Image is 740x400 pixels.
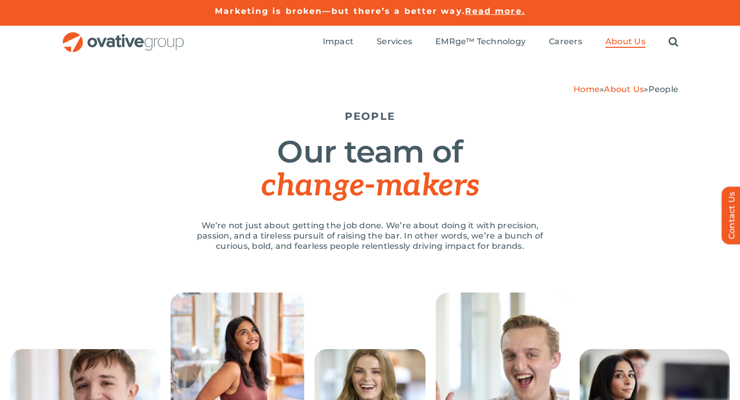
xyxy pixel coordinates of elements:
span: EMRge™ Technology [435,37,526,47]
a: Read more. [465,6,525,16]
a: Careers [549,37,582,48]
span: Careers [549,37,582,47]
span: People [649,84,678,94]
span: change-makers [261,168,479,205]
a: Search [669,37,678,48]
span: Services [377,37,412,47]
a: Marketing is broken—but there’s a better way. [215,6,465,16]
span: Impact [323,37,354,47]
span: About Us [605,37,645,47]
a: Home [573,84,600,94]
h5: PEOPLE [62,110,678,122]
nav: Menu [323,26,678,59]
p: We’re not just about getting the job done. We’re about doing it with precision, passion, and a ti... [185,221,555,251]
a: Impact [323,37,354,48]
span: » » [573,84,678,94]
a: OG_Full_horizontal_RGB [62,31,185,41]
h1: Our team of [62,135,678,203]
a: Services [377,37,412,48]
a: About Us [604,84,644,94]
a: About Us [605,37,645,48]
a: EMRge™ Technology [435,37,526,48]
